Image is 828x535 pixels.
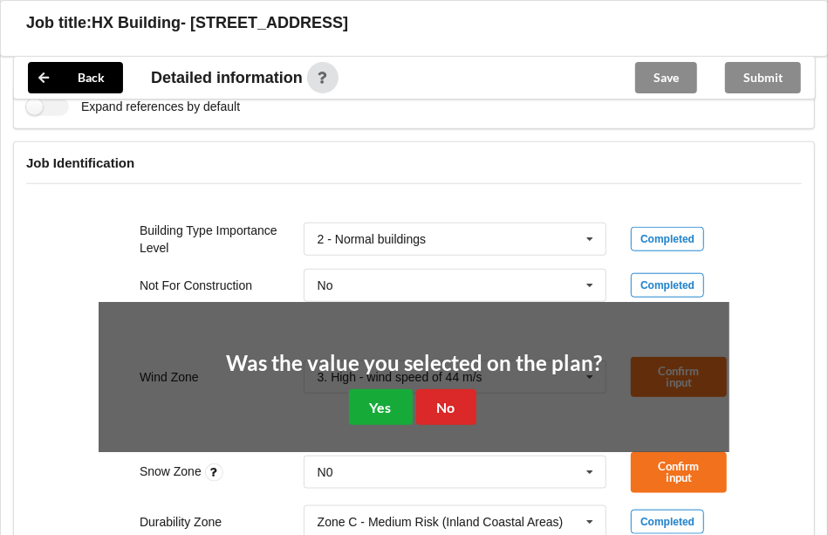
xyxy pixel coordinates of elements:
button: No [416,389,476,425]
h4: Job Identification [26,154,802,171]
div: N0 [318,466,333,478]
h3: Job title: [26,13,92,33]
h2: Was the value you selected on the plan? [226,350,602,377]
div: 2 - Normal buildings [318,233,427,245]
label: Snow Zone [140,464,205,478]
div: Completed [631,510,704,534]
label: Durability Zone [140,515,222,529]
span: Detailed information [151,70,303,86]
label: Expand references by default [26,98,240,116]
label: Building Type Importance Level [140,223,277,255]
button: Back [28,62,123,93]
button: Confirm input [631,452,727,492]
h3: HX Building- [STREET_ADDRESS] [92,13,348,33]
button: Yes [349,389,413,425]
div: Completed [631,273,704,298]
div: No [318,279,333,292]
div: Zone C - Medium Risk (Inland Coastal Areas) [318,516,564,528]
div: Completed [631,227,704,251]
label: Not For Construction [140,278,252,292]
